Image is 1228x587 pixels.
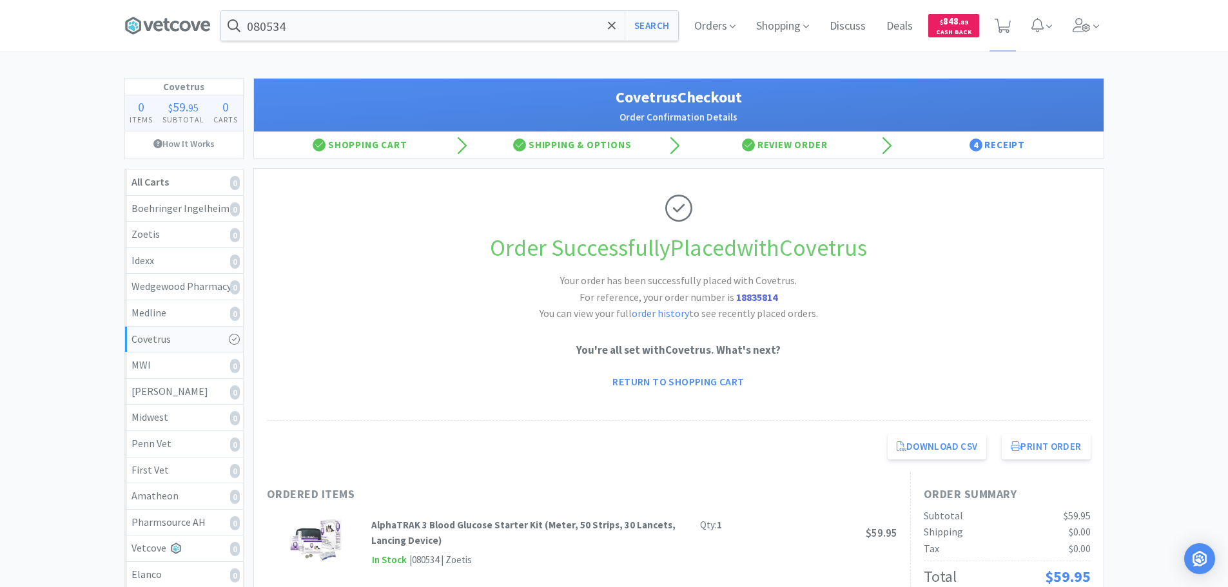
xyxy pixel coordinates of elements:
[125,248,243,274] a: Idexx0
[132,331,237,348] div: Covetrus
[1064,509,1091,522] span: $59.95
[888,434,987,459] a: Download CSV
[132,436,237,452] div: Penn Vet
[717,519,722,531] strong: 1
[222,99,229,115] span: 0
[125,196,243,222] a: Boehringer Ingelheim0
[125,274,243,300] a: Wedgewood Pharmacy0
[125,483,243,510] a: Amatheon0
[230,516,240,530] i: 0
[267,342,1091,359] p: You're all set with Covetrus . What's next?
[230,359,240,373] i: 0
[125,405,243,431] a: Midwest0
[230,255,240,269] i: 0
[267,485,654,504] h1: Ordered Items
[230,464,240,478] i: 0
[230,411,240,425] i: 0
[125,352,243,379] a: MWI0
[230,280,240,294] i: 0
[230,228,240,242] i: 0
[1002,434,1090,459] button: Print Order
[254,132,467,158] div: Shopping Cart
[132,462,237,479] div: First Vet
[132,383,237,400] div: [PERSON_NAME]
[125,327,243,353] a: Covetrus
[485,273,872,322] h2: Your order has been successfully placed with Covetrus. You can view your full to see recently pla...
[1069,525,1091,538] span: $0.00
[970,139,982,151] span: 4
[736,291,777,303] strong: 18835814
[866,526,897,540] span: $59.95
[132,566,237,583] div: Elanco
[824,21,871,32] a: Discuss
[1069,542,1091,555] span: $0.00
[928,8,979,43] a: $848.89Cash Back
[125,510,243,536] a: Pharmsource AH0
[157,101,209,113] div: .
[230,385,240,399] i: 0
[924,508,963,524] div: Subtotal
[632,307,689,320] a: order history
[230,542,240,556] i: 0
[267,85,1091,110] h1: Covetrus Checkout
[125,131,243,156] a: How It Works
[132,253,237,269] div: Idexx
[679,132,892,158] div: Review Order
[132,226,237,243] div: Zoetis
[221,11,678,41] input: Search by item, sku, manufacturer, ingredient, size...
[132,488,237,505] div: Amatheon
[466,132,679,158] div: Shipping & Options
[891,132,1104,158] div: Receipt
[959,18,968,26] span: . 89
[625,11,678,41] button: Search
[700,517,722,533] div: Qty:
[230,490,240,504] i: 0
[940,15,968,27] span: 848
[924,485,1091,504] h1: Order Summary
[168,101,173,114] span: $
[407,552,472,568] div: | 080534 | Zoetis
[173,99,186,115] span: 59
[371,519,676,546] strong: AlphaTRAK 3 Blood Glucose Starter Kit (Meter, 50 Strips, 30 Lancets, Lancing Device)
[940,18,943,26] span: $
[230,307,240,321] i: 0
[125,169,243,196] a: All Carts0
[125,222,243,248] a: Zoetis0
[881,21,918,32] a: Deals
[288,517,344,563] img: b94d8319754646229b5972b58b5669a4_545865.png
[125,113,158,126] h4: Items
[132,540,237,557] div: Vetcove
[924,541,939,557] div: Tax
[138,99,144,115] span: 0
[125,300,243,327] a: Medline0
[1184,543,1215,574] div: Open Intercom Messenger
[230,176,240,190] i: 0
[1045,566,1091,586] span: $59.95
[267,229,1091,267] h1: Order Successfully Placed with Covetrus
[132,409,237,426] div: Midwest
[936,29,971,37] span: Cash Back
[230,202,240,217] i: 0
[132,357,237,374] div: MWI
[267,110,1091,125] h2: Order Confirmation Details
[125,431,243,457] a: Penn Vet0
[580,291,777,303] span: For reference, your order number is
[125,535,243,562] a: Vetcove0
[188,101,199,114] span: 95
[209,113,243,126] h4: Carts
[603,369,753,394] a: Return to Shopping Cart
[132,175,169,188] strong: All Carts
[157,113,209,126] h4: Subtotal
[132,200,237,217] div: Boehringer Ingelheim
[132,514,237,531] div: Pharmsource AH
[230,438,240,452] i: 0
[230,568,240,582] i: 0
[125,457,243,484] a: First Vet0
[371,552,407,568] span: In Stock
[924,524,963,541] div: Shipping
[132,305,237,322] div: Medline
[125,379,243,405] a: [PERSON_NAME]0
[125,79,243,95] h1: Covetrus
[132,278,237,295] div: Wedgewood Pharmacy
